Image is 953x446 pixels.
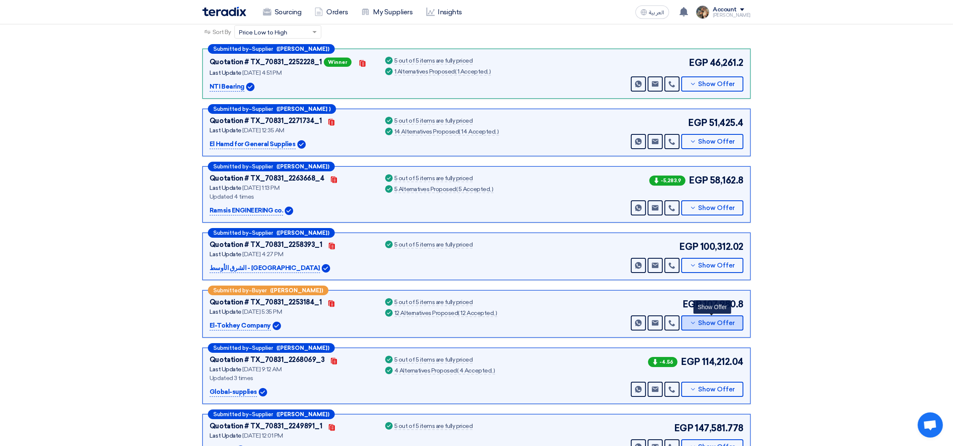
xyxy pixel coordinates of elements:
div: [PERSON_NAME] [713,13,751,18]
div: Show Offer [693,300,731,314]
span: 114,212.04 [702,355,743,369]
div: 14 Alternatives Proposed [394,129,499,136]
span: Show Offer [698,81,735,87]
button: العربية [635,5,669,19]
div: Updated 3 times [210,374,373,383]
button: Show Offer [681,200,743,215]
span: ) [494,367,495,374]
div: Quotation # TX_70831_2253184_1 [210,297,322,307]
div: 1 Alternatives Proposed [394,69,491,76]
span: Supplier [252,164,273,169]
span: 12 Accepted, [461,310,495,317]
span: ) [489,68,491,75]
div: Updated 4 times [210,192,373,201]
span: Last Update [210,184,242,192]
span: Submitted by [213,412,249,417]
span: Show Offer [698,386,735,393]
p: El-Tokhey Company [210,321,271,331]
span: العربية [649,10,664,16]
span: [DATE] 12:01 PM [242,432,283,439]
span: Show Offer [698,262,735,269]
span: -4.56 [648,357,677,367]
span: Show Offer [698,205,735,211]
span: Last Update [210,127,242,134]
div: – [208,286,328,295]
span: ( [456,186,458,193]
div: 5 out of 5 items are fully priced [394,423,473,430]
div: Quotation # TX_70831_2249891_1 [210,421,323,431]
img: Verified Account [259,388,267,396]
div: Open chat [918,412,943,438]
div: 12 Alternatives Proposed [394,310,497,317]
span: EGP [688,116,707,130]
div: 5 out of 5 items are fully priced [394,58,473,65]
a: Insights [420,3,469,21]
div: Quotation # TX_70831_2258393_1 [210,240,323,250]
span: [DATE] 12:35 AM [242,127,284,134]
button: Show Offer [681,134,743,149]
span: -5,283.9 [649,176,685,186]
span: EGP [681,355,700,369]
div: 4 Alternatives Proposed [394,368,495,375]
span: EGP [683,297,702,311]
span: 107,980.8 [703,297,743,311]
div: – [208,343,335,353]
span: Last Update [210,251,242,258]
p: El Hamd for General Supplies [210,139,296,150]
p: Global-supplies [210,387,257,397]
div: – [208,409,335,419]
div: Quotation # TX_70831_2268069_3 [210,355,325,365]
span: Price Low to High [239,28,287,37]
span: Show Offer [698,320,735,326]
div: 5 Alternatives Proposed [394,186,494,193]
div: 5 out of 5 items are fully priced [394,118,473,125]
span: Supplier [252,345,273,351]
span: Show Offer [698,139,735,145]
div: – [208,44,335,54]
a: Orders [308,3,354,21]
span: Submitted by [213,288,249,293]
div: 5 out of 5 items are fully priced [394,242,473,249]
div: Quotation # TX_70831_2252228_1 [210,57,322,67]
span: 4 Accepted, [459,367,493,374]
span: Supplier [252,230,273,236]
span: Last Update [210,69,242,76]
span: [DATE] 9:12 AM [242,366,281,373]
p: Ramsis ENGINEERING co. [210,206,283,216]
span: [DATE] 1:13 PM [242,184,279,192]
span: 147,581.778 [695,421,743,435]
span: 51,425.4 [709,116,743,130]
span: Sort By [213,28,231,37]
span: 58,162.8 [710,173,743,187]
b: ([PERSON_NAME]) [276,164,329,169]
button: Show Offer [681,382,743,397]
span: ( [459,128,460,135]
span: Supplier [252,46,273,52]
div: – [208,228,335,238]
span: ( [455,68,457,75]
span: Last Update [210,366,242,373]
div: 5 out of 5 items are fully priced [394,357,473,364]
b: ([PERSON_NAME]) [270,288,323,293]
img: Verified Account [297,140,306,149]
div: – [208,162,335,171]
span: ) [492,186,494,193]
span: Submitted by [213,46,249,52]
button: Show Offer [681,76,743,92]
div: Quotation # TX_70831_2271734_1 [210,116,322,126]
div: 5 out of 5 items are fully priced [394,299,473,306]
img: file_1710751448746.jpg [696,5,709,19]
span: Last Update [210,432,242,439]
button: Show Offer [681,258,743,273]
span: ( [457,367,459,374]
span: EGP [674,421,693,435]
span: ) [496,310,497,317]
img: Verified Account [285,207,293,215]
span: Submitted by [213,345,249,351]
div: Quotation # TX_70831_2263668_4 [210,173,325,184]
span: Winner [324,58,352,67]
img: Verified Account [273,322,281,330]
img: Verified Account [322,264,330,273]
img: Verified Account [246,83,255,91]
span: [DATE] 5:35 PM [242,308,282,315]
